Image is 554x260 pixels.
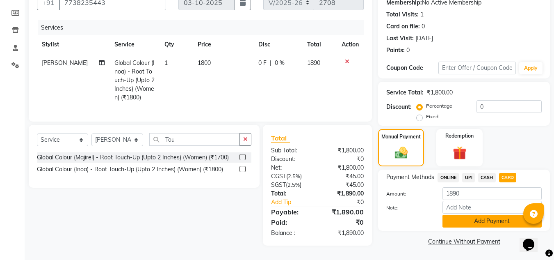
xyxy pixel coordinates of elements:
div: ₹0 [326,198,370,207]
label: Fixed [426,113,438,120]
th: Stylist [37,35,109,54]
span: ONLINE [438,173,459,182]
div: Net: [265,163,317,172]
div: ₹45.00 [317,172,370,181]
div: Points: [386,46,405,55]
span: 0 F [258,59,267,67]
div: Services [38,20,370,35]
div: Total Visits: [386,10,419,19]
span: CARD [499,173,517,182]
label: Note: [380,204,436,212]
div: ₹1,890.00 [317,207,370,217]
div: ₹1,890.00 [317,229,370,237]
a: Continue Without Payment [380,237,548,246]
div: 1 [420,10,424,19]
img: _gift.svg [449,145,471,161]
th: Service [109,35,160,54]
th: Total [302,35,337,54]
div: Card on file: [386,22,420,31]
div: Payable: [265,207,317,217]
div: 0 [422,22,425,31]
span: UPI [462,173,475,182]
span: 1890 [307,59,320,67]
div: ₹0 [317,217,370,227]
div: Last Visit: [386,34,414,43]
span: Total [271,134,290,143]
div: ₹0 [317,155,370,163]
img: _cash.svg [391,145,412,160]
span: SGST [271,181,286,189]
div: Discount: [386,103,412,111]
div: ₹1,800.00 [427,88,453,97]
input: Enter Offer / Coupon Code [438,62,516,74]
div: Sub Total: [265,146,317,155]
div: Service Total: [386,88,424,97]
span: | [270,59,271,67]
span: Payment Methods [386,173,434,182]
div: ( ) [265,172,317,181]
span: CASH [478,173,496,182]
span: Global Colour (Inoa) - Root Touch-Up (Upto 2 Inches) (Women) (₹1800) [114,59,155,101]
label: Percentage [426,102,452,110]
div: 0 [406,46,410,55]
span: 1800 [198,59,211,67]
input: Amount [442,187,542,200]
input: Add Note [442,201,542,214]
span: 0 % [275,59,285,67]
div: ₹1,800.00 [317,146,370,155]
input: Search or Scan [149,133,240,146]
span: 2.5% [287,182,300,188]
div: Paid: [265,217,317,227]
div: Balance : [265,229,317,237]
div: Coupon Code [386,64,438,72]
span: 1 [164,59,168,67]
div: Total: [265,189,317,198]
span: 2.5% [288,173,300,179]
div: Global Colour (Inoa) - Root Touch-Up (Upto 2 Inches) (Women) (₹1800) [37,165,223,174]
th: Action [337,35,364,54]
div: ₹45.00 [317,181,370,189]
label: Amount: [380,190,436,198]
div: ₹1,800.00 [317,163,370,172]
th: Disc [253,35,302,54]
iframe: chat widget [520,227,546,252]
label: Redemption [445,132,474,140]
th: Qty [160,35,193,54]
div: ₹1,890.00 [317,189,370,198]
span: [PERSON_NAME] [42,59,88,67]
div: Global Colour (Majirel) - Root Touch-Up (Upto 2 Inches) (Women) (₹1700) [37,153,229,162]
div: Discount: [265,155,317,163]
span: CGST [271,173,286,180]
div: ( ) [265,181,317,189]
button: Add Payment [442,215,542,228]
label: Manual Payment [381,133,421,140]
a: Add Tip [265,198,326,207]
button: Apply [519,62,543,74]
th: Price [193,35,253,54]
div: [DATE] [415,34,433,43]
